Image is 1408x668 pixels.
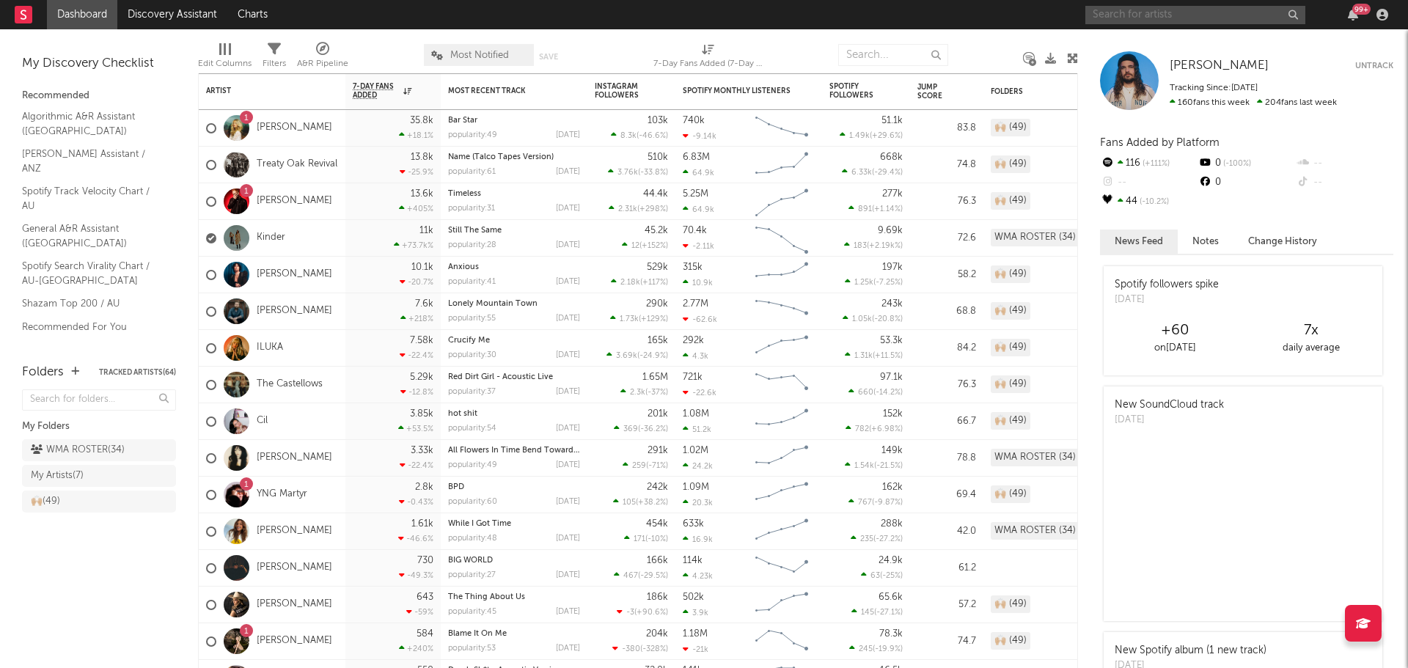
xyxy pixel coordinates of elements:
span: 2.18k [620,279,640,287]
div: [DATE] [556,168,580,176]
div: WMA ROSTER (34) [991,449,1079,466]
span: 660 [858,389,873,397]
div: 97.1k [880,372,903,382]
button: Notes [1178,230,1233,254]
svg: Chart title [749,293,815,330]
div: Spotify followers spike [1115,277,1219,293]
span: -14.2 % [876,389,901,397]
div: ( ) [620,387,668,397]
a: [PERSON_NAME] [257,195,332,208]
div: Filters [263,55,286,73]
a: Timeless [448,190,481,198]
div: 721k [683,372,703,382]
svg: Chart title [749,440,815,477]
div: Crucify Me [448,337,580,345]
div: 454k [646,519,668,529]
a: My Artists(7) [22,465,176,487]
div: -- [1100,173,1198,192]
div: ( ) [845,350,903,360]
div: 510k [648,153,668,162]
div: 68.8 [917,303,976,320]
svg: Chart title [749,257,815,293]
div: BPD [448,483,580,491]
div: Folders [991,87,1101,96]
button: News Feed [1100,230,1178,254]
div: on [DATE] [1107,339,1243,357]
div: [DATE] [1115,293,1219,307]
div: [DATE] [556,315,580,323]
div: 7.58k [410,336,433,345]
a: Shazam Top 200 / AU [22,296,161,312]
span: +111 % [1140,160,1170,168]
a: [PERSON_NAME] [257,598,332,611]
div: popularity: 28 [448,241,496,249]
span: 891 [858,205,872,213]
span: +38.2 % [638,499,666,507]
div: Artist [206,87,316,95]
a: Treaty Oak Revival [257,158,337,171]
span: -71 % [648,462,666,470]
div: 103k [648,116,668,125]
div: 🙌🏼 (49) [991,192,1030,210]
div: ( ) [845,277,903,287]
span: +2.19k % [869,242,901,250]
div: +60 [1107,322,1243,339]
div: 🙌🏼 (49) [991,485,1030,503]
span: 2.31k [618,205,637,213]
span: -33.8 % [640,169,666,177]
svg: Chart title [749,477,815,513]
span: -20.8 % [874,315,901,323]
svg: Chart title [749,147,815,183]
span: 160 fans this week [1170,98,1250,107]
a: Anxious [448,263,479,271]
div: 13.6k [411,189,433,199]
span: Fans Added by Platform [1100,137,1220,148]
div: A&R Pipeline [297,37,348,79]
span: 7-Day Fans Added [353,82,400,100]
div: [DATE] [556,205,580,213]
div: 9.69k [878,226,903,235]
button: 99+ [1348,9,1358,21]
span: 1.25k [854,279,873,287]
span: -37 % [648,389,666,397]
div: ( ) [611,131,668,140]
span: 2.3k [630,389,645,397]
div: ( ) [606,350,668,360]
a: Spotify Search Virality Chart / AU-[GEOGRAPHIC_DATA] [22,258,161,288]
div: 20.3k [683,498,713,507]
div: 740k [683,116,705,125]
div: popularity: 49 [448,461,497,469]
a: [PERSON_NAME] [257,452,332,464]
div: 197k [882,263,903,272]
svg: Chart title [749,330,815,367]
div: 291k [648,446,668,455]
div: Filters [263,37,286,79]
div: 3.33k [411,446,433,455]
div: [DATE] [556,351,580,359]
a: YNG Martyr [257,488,307,501]
a: While I Got Time [448,520,511,528]
div: ( ) [611,277,668,287]
div: popularity: 30 [448,351,496,359]
a: 🙌🏼(49) [22,491,176,513]
div: -22.4 % [400,460,433,470]
span: -46.6 % [639,132,666,140]
div: ( ) [840,131,903,140]
div: Red Dirt Girl - Acoustic Live [448,373,580,381]
span: +11.5 % [875,352,901,360]
svg: Chart title [749,513,815,550]
div: 74.8 [917,156,976,174]
div: My Folders [22,418,176,436]
a: [PERSON_NAME] Assistant / ANZ [22,146,161,176]
div: ( ) [844,241,903,250]
span: 8.3k [620,132,637,140]
div: 24.2k [683,461,713,471]
button: Change History [1233,230,1332,254]
div: 1.61k [411,519,433,529]
div: -9.14k [683,131,716,141]
span: [PERSON_NAME] [1170,59,1269,72]
div: [DATE] [556,131,580,139]
div: ( ) [623,460,668,470]
div: WMA ROSTER (34) [991,229,1079,246]
span: 12 [631,242,639,250]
